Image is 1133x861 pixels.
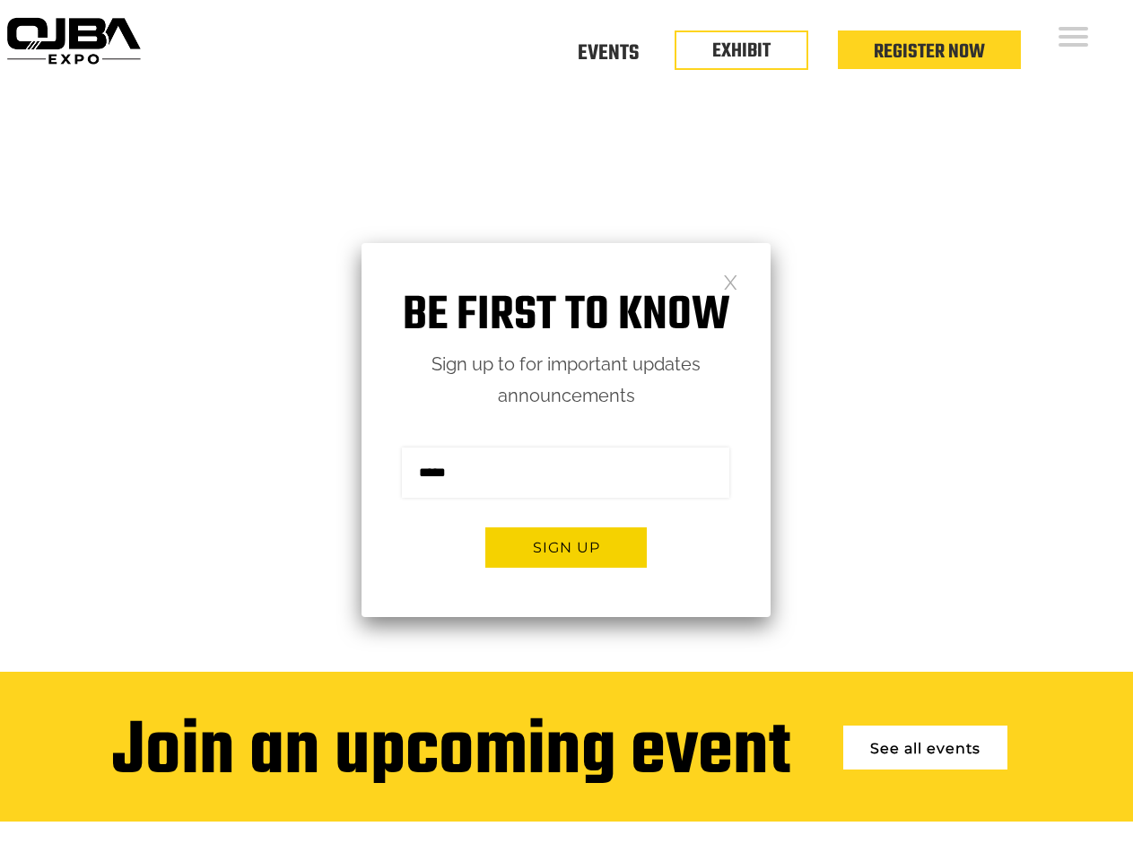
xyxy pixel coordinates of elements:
[874,37,985,67] a: Register Now
[362,349,771,412] p: Sign up to for important updates announcements
[723,274,738,289] a: Close
[112,712,790,795] div: Join an upcoming event
[485,527,647,568] button: Sign up
[843,726,1007,770] a: See all events
[712,36,771,66] a: EXHIBIT
[362,288,771,344] h1: Be first to know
